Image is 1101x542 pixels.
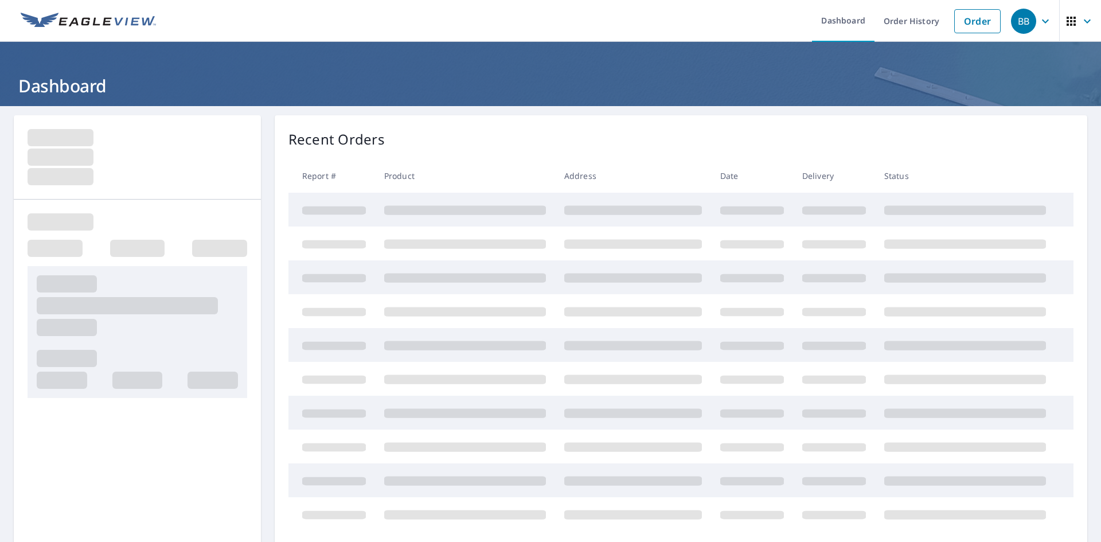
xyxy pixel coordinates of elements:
th: Date [711,159,793,193]
p: Recent Orders [288,129,385,150]
th: Delivery [793,159,875,193]
h1: Dashboard [14,74,1087,98]
img: EV Logo [21,13,156,30]
div: BB [1011,9,1036,34]
th: Report # [288,159,375,193]
a: Order [954,9,1001,33]
th: Product [375,159,555,193]
th: Status [875,159,1055,193]
th: Address [555,159,711,193]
